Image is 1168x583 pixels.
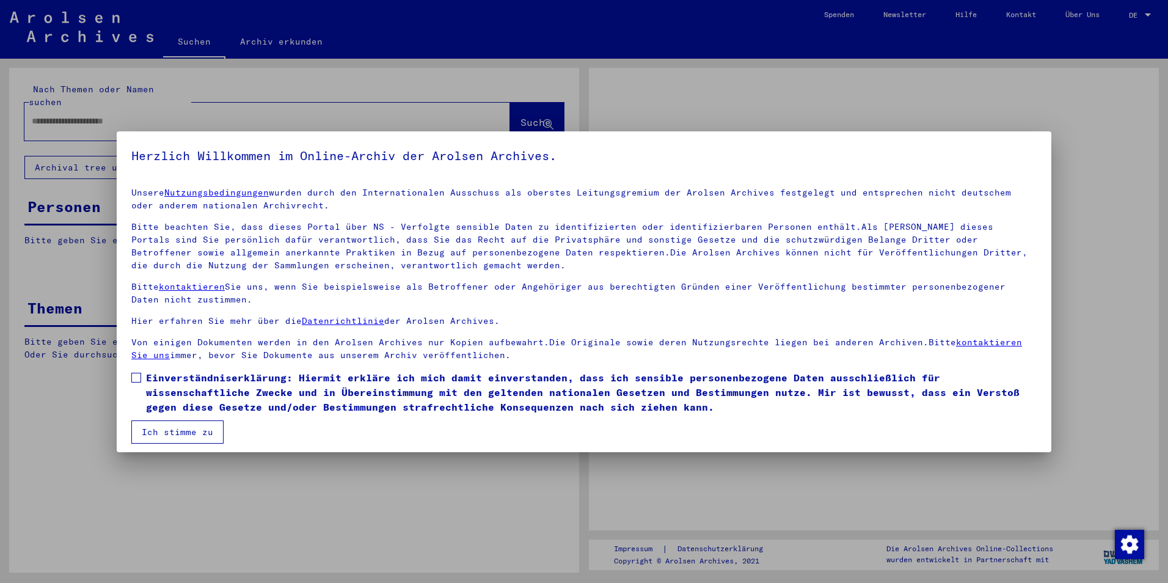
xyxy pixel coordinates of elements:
p: Hier erfahren Sie mehr über die der Arolsen Archives. [131,315,1037,328]
p: Unsere wurden durch den Internationalen Ausschuss als oberstes Leitungsgremium der Arolsen Archiv... [131,186,1037,212]
h5: Herzlich Willkommen im Online-Archiv der Arolsen Archives. [131,146,1037,166]
a: Datenrichtlinie [302,315,384,326]
span: Einverständniserklärung: Hiermit erkläre ich mich damit einverstanden, dass ich sensible personen... [146,370,1037,414]
button: Ich stimme zu [131,420,224,444]
p: Von einigen Dokumenten werden in den Arolsen Archives nur Kopien aufbewahrt.Die Originale sowie d... [131,336,1037,362]
p: Bitte beachten Sie, dass dieses Portal über NS - Verfolgte sensible Daten zu identifizierten oder... [131,221,1037,272]
a: Nutzungsbedingungen [164,187,269,198]
img: Zustimmung ändern [1115,530,1144,559]
p: Bitte Sie uns, wenn Sie beispielsweise als Betroffener oder Angehöriger aus berechtigten Gründen ... [131,280,1037,306]
a: kontaktieren Sie uns [131,337,1022,361]
a: kontaktieren [159,281,225,292]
